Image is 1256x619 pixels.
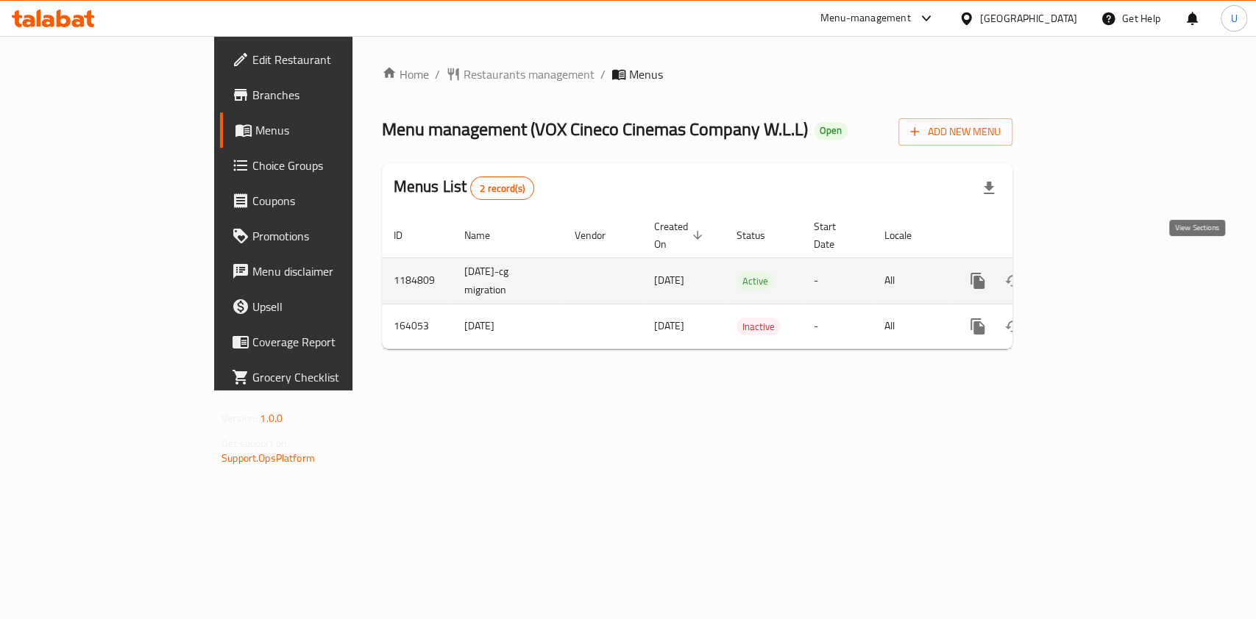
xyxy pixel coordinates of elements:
button: Add New Menu [898,118,1012,146]
a: Upsell [220,289,424,324]
span: Inactive [737,318,781,335]
nav: breadcrumb [382,65,1012,83]
div: [GEOGRAPHIC_DATA] [980,10,1077,26]
a: Edit Restaurant [220,42,424,77]
li: / [435,65,440,83]
a: Choice Groups [220,148,424,183]
span: Menus [629,65,663,83]
span: 1.0.0 [260,409,283,428]
a: Grocery Checklist [220,359,424,395]
a: Menu disclaimer [220,254,424,289]
div: Inactive [737,318,781,335]
span: Created On [654,218,707,253]
a: Coupons [220,183,424,218]
span: Edit Restaurant [252,51,412,68]
div: Menu-management [820,10,911,27]
button: Change Status [996,263,1031,298]
span: Choice Groups [252,157,412,174]
span: 2 record(s) [471,182,533,196]
span: Version: [221,409,258,428]
td: All [873,257,948,304]
a: Menus [220,112,424,148]
td: [DATE]-cg migration [453,257,563,304]
button: more [960,263,996,298]
div: Total records count [470,176,534,200]
div: Active [737,272,774,290]
span: Menus [255,121,412,139]
span: ID [394,226,422,244]
span: Add New Menu [910,123,1001,141]
td: All [873,304,948,348]
a: Restaurants management [446,65,595,83]
button: Change Status [996,309,1031,344]
button: more [960,309,996,344]
span: Start Date [814,218,855,253]
a: Coverage Report [220,324,424,359]
span: Coupons [252,192,412,210]
span: [DATE] [654,271,684,290]
td: - [802,257,873,304]
td: - [802,304,873,348]
h2: Menus List [394,176,534,200]
div: Export file [971,171,1007,206]
span: [DATE] [654,316,684,335]
a: Support.OpsPlatform [221,448,315,468]
span: Name [464,226,509,244]
div: Open [814,122,848,140]
span: Status [737,226,784,244]
th: Actions [948,213,1113,258]
span: Get support on: [221,434,289,453]
li: / [600,65,606,83]
a: Promotions [220,218,424,254]
span: Open [814,124,848,137]
span: Upsell [252,298,412,315]
table: enhanced table [382,213,1113,349]
span: Restaurants management [464,65,595,83]
span: Menu disclaimer [252,262,412,280]
span: Locale [884,226,931,244]
span: Vendor [575,226,625,244]
span: Promotions [252,227,412,245]
span: Coverage Report [252,333,412,351]
span: Menu management ( VOX Cineco Cinemas Company W.L.L ) [382,112,808,146]
span: Branches [252,86,412,104]
span: Grocery Checklist [252,368,412,386]
span: Active [737,273,774,290]
a: Branches [220,77,424,112]
td: [DATE] [453,304,563,348]
span: U [1230,10,1237,26]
